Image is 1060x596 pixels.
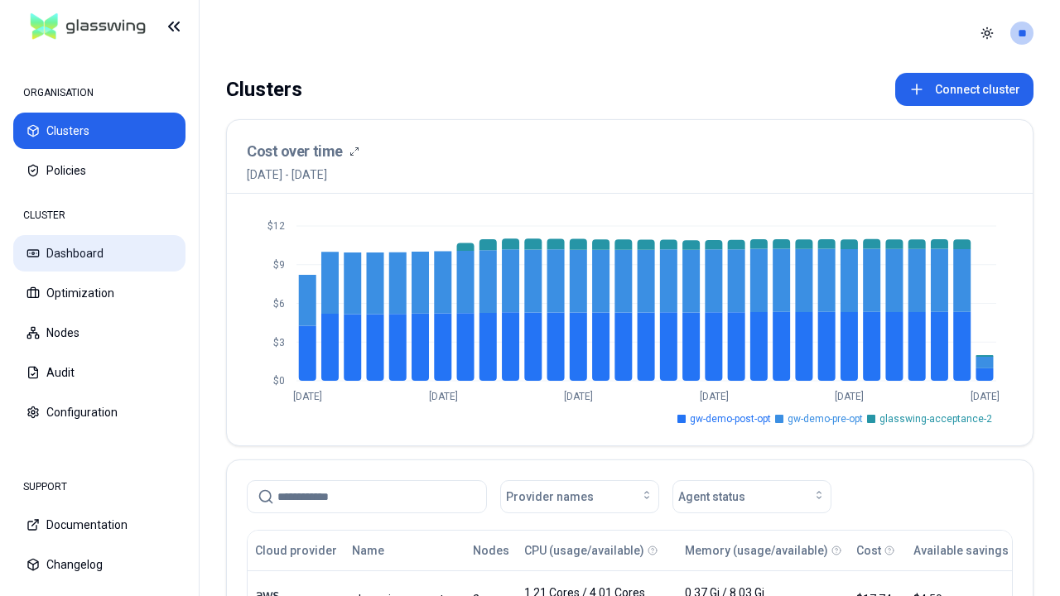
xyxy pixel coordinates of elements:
span: glasswing-acceptance-2 [879,412,992,425]
div: SUPPORT [13,470,185,503]
tspan: $9 [273,259,285,271]
button: Cost [856,534,881,567]
button: Optimization [13,275,185,311]
button: Provider names [500,480,659,513]
div: Clusters [226,73,302,106]
tspan: [DATE] [835,391,864,402]
tspan: [DATE] [293,391,322,402]
span: Agent status [678,488,745,505]
button: Configuration [13,394,185,430]
div: ORGANISATION [13,76,185,109]
button: Audit [13,354,185,391]
button: Policies [13,152,185,189]
button: Name [352,534,384,567]
span: Provider names [506,488,594,505]
button: Dashboard [13,235,185,272]
button: Documentation [13,507,185,543]
span: gw-demo-pre-opt [788,412,863,425]
button: Nodes [13,315,185,351]
tspan: [DATE] [429,391,458,402]
h3: Cost over time [247,140,343,163]
tspan: $12 [267,220,285,232]
button: Agent status [672,480,831,513]
tspan: $0 [273,375,285,387]
button: Available savings [913,534,1009,567]
button: Cloud provider [255,534,337,567]
button: Changelog [13,546,185,583]
span: gw-demo-post-opt [690,412,771,425]
button: Memory (usage/available) [685,534,828,567]
button: Nodes [473,534,509,567]
tspan: [DATE] [971,391,1000,402]
tspan: [DATE] [564,391,593,402]
tspan: [DATE] [700,391,729,402]
button: Clusters [13,113,185,149]
img: GlassWing [24,7,152,46]
tspan: $3 [273,337,285,348]
div: CLUSTER [13,199,185,232]
span: [DATE] - [DATE] [247,166,359,183]
button: Connect cluster [895,73,1033,106]
tspan: $6 [273,298,285,310]
button: CPU (usage/available) [524,534,644,567]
